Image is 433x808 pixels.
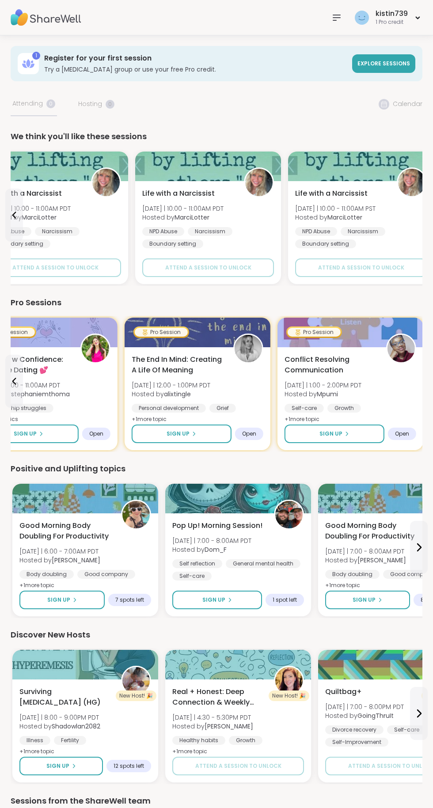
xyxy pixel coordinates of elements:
[188,227,232,236] div: Narcissism
[19,570,74,579] div: Body doubling
[325,711,404,720] span: Hosted by
[92,169,120,196] img: MarciLotter
[357,711,394,720] b: GoingThruIt
[14,430,37,438] span: Sign Up
[19,736,50,745] div: Illness
[327,404,361,413] div: Growth
[44,65,347,74] h3: Try a [MEDICAL_DATA] group or use your free Pro credit.
[19,757,103,775] button: Sign Up
[235,335,262,362] img: alixtingle
[19,591,105,609] button: Sign Up
[132,354,224,376] span: The End In Mind: Creating A Life Of Meaning
[325,556,406,565] span: Hosted by
[285,390,361,398] span: Hosted by
[172,713,253,722] span: [DATE] | 4:30 - 5:30PM PDT
[195,762,281,770] span: Attend a session to unlock
[175,213,209,222] b: MarciLotter
[172,545,251,554] span: Hosted by
[122,501,150,528] img: Adrienne_QueenOfTheDawn
[116,690,156,701] div: New Host! 🎉
[19,547,100,556] span: [DATE] | 6:00 - 7:00AM PDT
[172,687,264,708] span: Real + Honest: Deep Connection & Weekly Intentions
[295,213,376,222] span: Hosted by
[275,667,303,694] img: Charlie_Lovewitch
[11,463,422,475] div: Positive and Uplifting topics
[209,404,236,413] div: Grief
[226,559,300,568] div: General mental health
[54,736,86,745] div: Fertility
[285,404,324,413] div: Self-care
[35,227,80,236] div: Narcissism
[22,213,57,222] b: MarciLotter
[142,213,224,222] span: Hosted by
[164,390,191,398] b: alixtingle
[172,536,251,545] span: [DATE] | 7:00 - 8:00AM PDT
[165,264,251,272] span: Attend a session to unlock
[288,328,341,337] div: Pro Session
[44,53,347,63] h3: Register for your first session
[352,54,415,73] a: Explore sessions
[11,390,70,398] b: stephaniemthoma
[285,425,384,443] button: Sign Up
[325,702,404,711] span: [DATE] | 7:00 - 8:00PM PDT
[376,9,408,19] div: kistin739
[115,596,144,603] span: 7 spots left
[11,130,422,143] div: We think you'll like these sessions
[295,239,356,248] div: Boundary setting
[398,169,425,196] img: MarciLotter
[172,572,212,580] div: Self-care
[19,556,100,565] span: Hosted by
[295,258,427,277] button: Attend a session to unlock
[172,736,225,745] div: Healthy habits
[132,390,210,398] span: Hosted by
[269,690,309,701] div: New Host! 🎉
[172,722,253,731] span: Hosted by
[295,204,376,213] span: [DATE] | 10:00 - 11:00AM PST
[325,591,410,609] button: Sign Up
[77,570,135,579] div: Good company
[46,762,69,770] span: Sign Up
[122,667,150,694] img: Shadowlan2082
[167,430,190,438] span: Sign Up
[132,425,232,443] button: Sign Up
[172,520,262,531] span: Pop Up! Morning Session!
[245,169,273,196] img: MarciLotter
[295,188,368,199] span: Life with a Narcissist
[357,60,410,67] span: Explore sessions
[229,736,262,745] div: Growth
[11,296,422,309] div: Pro Sessions
[142,188,215,199] span: Life with a Narcissist
[295,227,337,236] div: NPD Abuse
[273,596,297,603] span: 1 spot left
[172,559,222,568] div: Self reflection
[376,19,408,26] div: 1 Pro credit
[319,430,342,438] span: Sign Up
[242,430,256,437] span: Open
[82,335,109,362] img: stephaniemthoma
[52,556,100,565] b: [PERSON_NAME]
[325,687,362,697] span: Quiltbag+
[202,596,225,604] span: Sign Up
[32,52,40,60] div: 1
[285,354,376,376] span: Conflict Resolving Communication
[275,501,303,528] img: Dom_F
[142,258,274,277] button: Attend a session to unlock
[325,738,388,747] div: Self-Improvement
[11,795,422,807] div: Sessions from the ShareWell team
[114,762,144,770] span: 12 spots left
[355,11,369,25] img: kistin739
[387,725,426,734] div: Self-care
[172,757,304,775] button: Attend a session to unlock
[327,213,362,222] b: MarciLotter
[11,2,81,33] img: ShareWell Nav Logo
[325,520,417,542] span: Good Morning Body Doubling For Productivity
[132,381,210,390] span: [DATE] | 12:00 - 1:00PM PDT
[318,264,404,272] span: Attend a session to unlock
[142,204,224,213] span: [DATE] | 10:00 - 11:00AM PDT
[89,430,103,437] span: Open
[12,264,99,272] span: Attend a session to unlock
[172,591,262,609] button: Sign Up
[11,629,422,641] div: Discover New Hosts
[325,570,380,579] div: Body doubling
[325,547,406,556] span: [DATE] | 7:00 - 8:00AM PDT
